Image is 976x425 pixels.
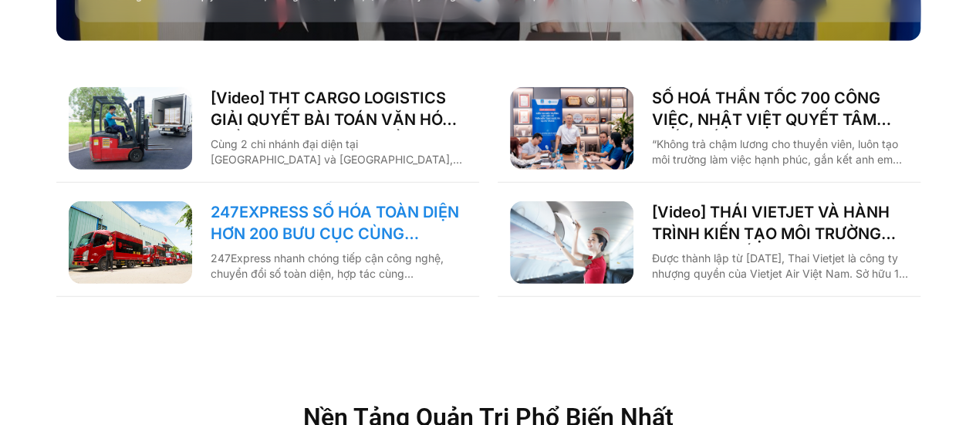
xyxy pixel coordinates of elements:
p: Cùng 2 chi nhánh đại diện tại [GEOGRAPHIC_DATA] và [GEOGRAPHIC_DATA], THT Cargo Logistics là một ... [211,137,467,167]
p: Được thành lập từ [DATE], Thai Vietjet là công ty nhượng quyền của Vietjet Air Việt Nam. Sở hữu 1... [652,251,908,282]
img: Thai VietJet chuyển đổi số cùng Basevn [510,201,633,284]
a: [Video] THÁI VIETJET VÀ HÀNH TRÌNH KIẾN TẠO MÔI TRƯỜNG LÀM VIỆC SỐ CÙNG [DOMAIN_NAME] [652,201,908,245]
img: 247 express chuyển đổi số cùng base [69,201,192,284]
p: “Không trả chậm lương cho thuyền viên, luôn tạo môi trường làm việc hạnh phúc, gắn kết anh em tàu... [652,137,908,167]
p: 247Express nhanh chóng tiếp cận công nghệ, chuyển đổi số toàn diện, hợp tác cùng [DOMAIN_NAME] để... [211,251,467,282]
a: SỐ HOÁ THẦN TỐC 700 CÔNG VIỆC, NHẬT VIỆT QUYẾT TÂM “GẮN KẾT TÀU – BỜ” [652,87,908,130]
a: [Video] THT CARGO LOGISTICS GIẢI QUYẾT BÀI TOÁN VĂN HÓA NHẰM TĂNG TRƯỞNG BỀN VỮNG CÙNG BASE [211,87,467,130]
a: 247EXPRESS SỐ HÓA TOÀN DIỆN HƠN 200 BƯU CỤC CÙNG [DOMAIN_NAME] [211,201,467,245]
